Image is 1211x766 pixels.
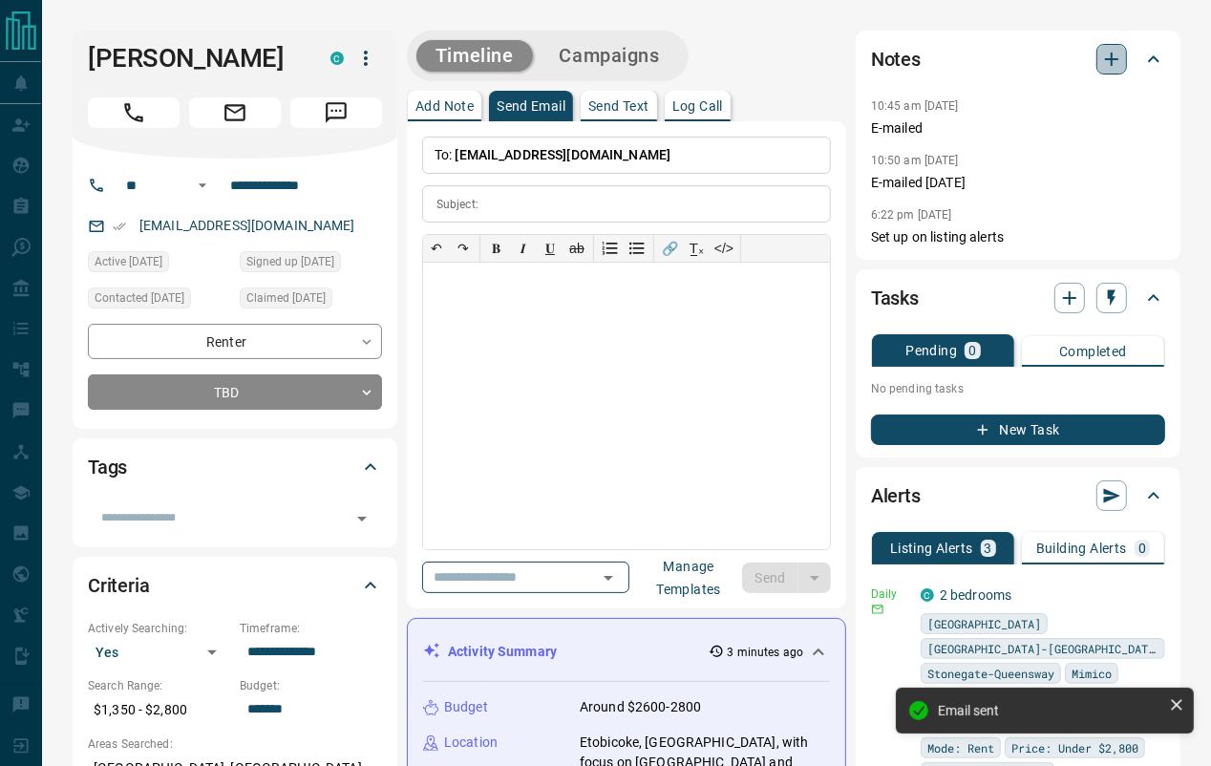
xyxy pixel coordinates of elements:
[88,735,382,753] p: Areas Searched:
[871,36,1165,82] div: Notes
[597,235,624,262] button: Numbered list
[545,241,555,256] span: 𝐔
[448,642,557,662] p: Activity Summary
[189,97,281,128] span: Email
[240,677,382,694] p: Budget:
[450,235,477,262] button: ↷
[927,639,1158,658] span: [GEOGRAPHIC_DATA]-[GEOGRAPHIC_DATA]
[88,251,230,278] div: Sun Sep 14 2025
[95,288,184,308] span: Contacted [DATE]
[139,218,355,233] a: [EMAIL_ADDRESS][DOMAIN_NAME]
[871,227,1165,247] p: Set up on listing alerts
[985,542,992,555] p: 3
[88,563,382,608] div: Criteria
[927,614,1041,633] span: [GEOGRAPHIC_DATA]
[595,564,622,591] button: Open
[1059,345,1127,358] p: Completed
[940,587,1011,603] a: 2 bedrooms
[580,697,701,717] p: Around $2600-2800
[871,275,1165,321] div: Tasks
[728,644,803,661] p: 3 minutes ago
[456,147,671,162] span: [EMAIL_ADDRESS][DOMAIN_NAME]
[88,374,382,410] div: TBD
[684,235,711,262] button: T̲ₓ
[349,505,375,532] button: Open
[1072,664,1112,683] span: Mimico
[871,585,909,603] p: Daily
[423,235,450,262] button: ↶
[422,137,831,174] p: To:
[95,252,162,271] span: Active [DATE]
[871,118,1165,138] p: E-mailed
[240,620,382,637] p: Timeframe:
[635,563,742,593] button: Manage Templates
[871,44,921,74] h2: Notes
[88,444,382,490] div: Tags
[871,480,921,511] h2: Alerts
[871,415,1165,445] button: New Task
[711,235,737,262] button: </>
[444,733,498,753] p: Location
[742,563,831,593] div: split button
[871,99,959,113] p: 10:45 am [DATE]
[88,97,180,128] span: Call
[416,40,533,72] button: Timeline
[88,637,230,668] div: Yes
[871,173,1165,193] p: E-mailed [DATE]
[483,235,510,262] button: 𝐁
[871,283,919,313] h2: Tasks
[871,374,1165,403] p: No pending tasks
[191,174,214,197] button: Open
[113,220,126,233] svg: Email Verified
[246,252,334,271] span: Signed up [DATE]
[1036,542,1127,555] p: Building Alerts
[290,97,382,128] span: Message
[240,251,382,278] div: Mon Jun 02 2025
[436,196,478,213] p: Subject:
[88,324,382,359] div: Renter
[968,344,976,357] p: 0
[537,235,563,262] button: 𝐔
[88,43,302,74] h1: [PERSON_NAME]
[890,542,973,555] p: Listing Alerts
[871,154,959,167] p: 10:50 am [DATE]
[330,52,344,65] div: condos.ca
[88,452,127,482] h2: Tags
[938,703,1161,718] div: Email sent
[88,677,230,694] p: Search Range:
[541,40,679,72] button: Campaigns
[88,620,230,637] p: Actively Searching:
[927,664,1054,683] span: Stonegate-Queensway
[88,570,150,601] h2: Criteria
[905,344,957,357] p: Pending
[588,99,649,113] p: Send Text
[510,235,537,262] button: 𝑰
[871,603,884,616] svg: Email
[569,241,584,256] s: ab
[871,208,952,222] p: 6:22 pm [DATE]
[444,697,488,717] p: Budget
[871,473,1165,519] div: Alerts
[246,288,326,308] span: Claimed [DATE]
[672,99,723,113] p: Log Call
[88,694,230,726] p: $1,350 - $2,800
[563,235,590,262] button: ab
[497,99,565,113] p: Send Email
[624,235,650,262] button: Bullet list
[415,99,474,113] p: Add Note
[921,588,934,602] div: condos.ca
[423,634,830,670] div: Activity Summary3 minutes ago
[657,235,684,262] button: 🔗
[88,287,230,314] div: Wed Jun 11 2025
[1138,542,1146,555] p: 0
[240,287,382,314] div: Mon Jun 02 2025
